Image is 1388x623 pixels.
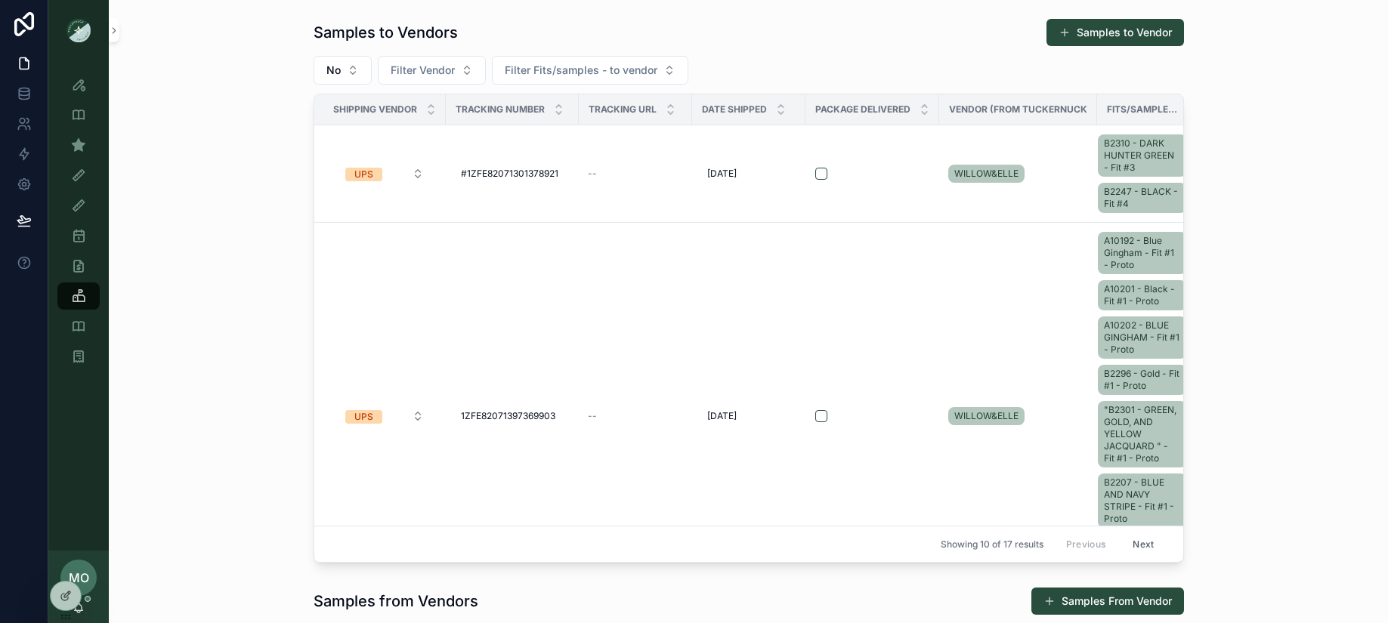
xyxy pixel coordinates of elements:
button: Select Button [333,402,436,430]
h1: Samples to Vendors [314,22,458,43]
a: 1ZFE82071397369903 [455,404,570,428]
span: B2310 - DARK HUNTER GREEN - Fit #3 [1104,137,1180,174]
span: [DATE] [707,168,737,180]
button: Samples From Vendor [1031,588,1184,615]
button: Samples to Vendor [1046,19,1184,46]
a: B2310 - DARK HUNTER GREEN - Fit #3B2247 - BLACK - Fit #4 [1098,131,1192,216]
a: B2247 - BLACK - Fit #4 [1098,183,1186,213]
a: B2207 - BLUE AND NAVY STRIPE - Fit #1 - Proto [1098,473,1186,528]
a: Select Button [332,159,437,188]
span: Filter Vendor [391,63,455,78]
a: B2310 - DARK HUNTER GREEN - Fit #3 [1098,134,1186,177]
span: MO [69,569,89,587]
a: -- [588,168,683,180]
span: "B2301 - GREEN, GOLD, AND YELLOW JACQUARD " - Fit #1 - Proto [1104,404,1180,464]
span: Showing 10 of 17 results [941,538,1043,550]
a: A10192 - Blue Gingham - Fit #1 - ProtoA10201 - Black - Fit #1 - ProtoA10202 - BLUE GINGHAM - Fit ... [1098,229,1192,603]
span: Tracking URL [589,103,657,116]
img: App logo [66,18,91,42]
a: WILLOW&ELLE [948,407,1025,425]
a: B2296 - Gold - Fit #1 - Proto [1098,365,1186,395]
a: WILLOW&ELLE [948,165,1025,183]
a: A10192 - Blue Gingham - Fit #1 - Proto [1098,232,1186,274]
span: 1ZFE82071397369903 [461,410,555,422]
a: [DATE] [701,404,796,428]
h1: Samples from Vendors [314,591,478,612]
div: UPS [354,168,373,181]
a: Select Button [332,402,437,430]
a: A10201 - Black - Fit #1 - Proto [1098,280,1186,310]
span: Tracking Number [456,103,545,116]
span: WILLOW&ELLE [954,168,1019,180]
a: #1ZFE82071301378921 [455,162,570,186]
span: #1ZFE82071301378921 [461,168,558,180]
button: Select Button [378,56,486,85]
span: Shipping Vendor [333,103,417,116]
span: B2207 - BLUE AND NAVY STRIPE - Fit #1 - Proto [1104,477,1180,525]
button: Select Button [492,56,688,85]
a: WILLOW&ELLE [948,404,1088,428]
span: [DATE] [707,410,737,422]
span: Filter Fits/samples - to vendor [505,63,657,78]
div: scrollable content [48,60,109,390]
a: [DATE] [701,162,796,186]
span: No [326,63,341,78]
span: B2247 - BLACK - Fit #4 [1104,186,1180,210]
span: Vendor (from Tuckernuck [949,103,1087,116]
a: -- [588,410,683,422]
div: UPS [354,410,373,424]
a: WILLOW&ELLE [948,162,1088,186]
span: -- [588,410,597,422]
a: "B2301 - GREEN, GOLD, AND YELLOW JACQUARD " - Fit #1 - Proto [1098,401,1186,467]
span: Package Delivered [815,103,910,116]
span: WILLOW&ELLE [954,410,1019,422]
span: A10192 - Blue Gingham - Fit #1 - Proto [1104,235,1180,271]
button: Select Button [333,160,436,187]
span: Date Shipped [702,103,767,116]
span: -- [588,168,597,180]
a: A10202 - BLUE GINGHAM - Fit #1 - Proto [1098,316,1186,359]
button: Select Button [314,56,372,85]
span: A10201 - Black - Fit #1 - Proto [1104,283,1180,307]
span: B2296 - Gold - Fit #1 - Proto [1104,368,1180,392]
span: A10202 - BLUE GINGHAM - Fit #1 - Proto [1104,319,1180,356]
button: Next [1122,532,1164,556]
span: Fits/samples - to vendor collection [1107,103,1182,116]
